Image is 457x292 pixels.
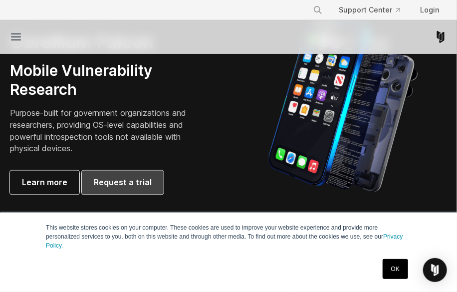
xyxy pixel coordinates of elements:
[46,223,411,250] p: This website stores cookies on your computer. These cookies are used to improve your website expe...
[268,18,418,193] img: iPhone model separated into the mechanics used to build the physical device.
[10,107,205,155] p: Purpose-built for government organizations and researchers, providing OS-level capabilities and p...
[331,1,408,19] a: Support Center
[412,1,447,19] a: Login
[82,171,164,195] a: Request a trial
[305,1,447,19] div: Navigation Menu
[94,177,152,189] span: Request a trial
[10,171,79,195] a: Learn more
[10,61,205,99] h3: Mobile Vulnerability Research
[423,258,447,282] div: Open Intercom Messenger
[383,259,408,279] a: OK
[435,31,447,43] a: Corellium Home
[309,1,327,19] button: Search
[22,177,67,189] span: Learn more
